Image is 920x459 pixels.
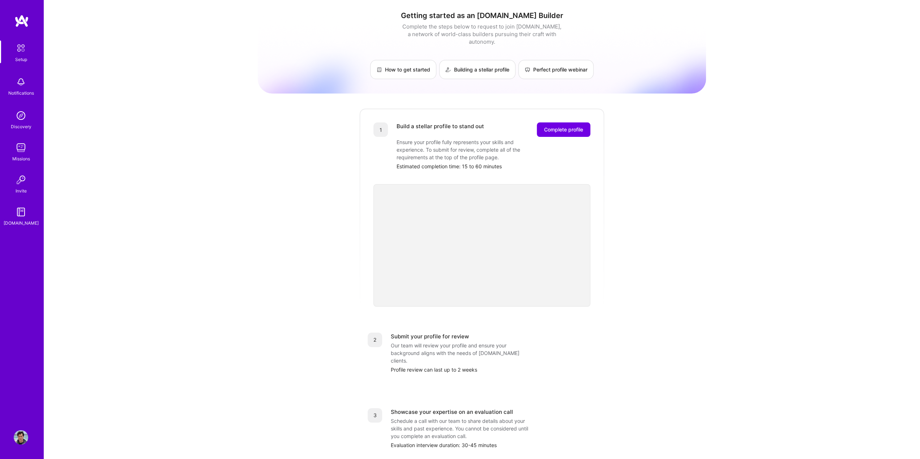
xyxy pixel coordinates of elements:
[544,126,583,133] span: Complete profile
[370,60,436,79] a: How to get started
[537,122,590,137] button: Complete profile
[14,430,28,445] img: User Avatar
[525,67,530,73] img: Perfect profile webinar
[11,123,31,130] div: Discovery
[401,23,563,46] div: Complete the steps below to request to join [DOMAIN_NAME], a network of world-class builders purs...
[397,163,590,170] div: Estimated completion time: 15 to 60 minutes
[14,14,29,27] img: logo
[376,67,382,73] img: How to get started
[445,67,451,73] img: Building a stellar profile
[397,122,484,137] div: Build a stellar profile to stand out
[14,75,28,89] img: bell
[391,366,596,373] div: Profile review can last up to 2 weeks
[258,11,706,20] h1: Getting started as an [DOMAIN_NAME] Builder
[391,333,469,340] div: Submit your profile for review
[373,122,388,137] div: 1
[12,430,30,445] a: User Avatar
[13,40,29,56] img: setup
[439,60,515,79] a: Building a stellar profile
[12,155,30,163] div: Missions
[391,408,513,416] div: Showcase your expertise on an evaluation call
[518,60,594,79] a: Perfect profile webinar
[15,56,27,63] div: Setup
[14,205,28,219] img: guide book
[391,417,535,440] div: Schedule a call with our team to share details about your skills and past experience. You cannot ...
[391,342,535,364] div: Our team will review your profile and ensure your background aligns with the needs of [DOMAIN_NAM...
[14,140,28,155] img: teamwork
[14,173,28,187] img: Invite
[4,219,39,227] div: [DOMAIN_NAME]
[391,441,596,449] div: Evaluation interview duration: 30-45 minutes
[373,184,590,307] iframe: video
[16,187,27,195] div: Invite
[397,138,541,161] div: Ensure your profile fully represents your skills and experience. To submit for review, complete a...
[14,108,28,123] img: discovery
[368,408,382,423] div: 3
[368,333,382,347] div: 2
[8,89,34,97] div: Notifications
